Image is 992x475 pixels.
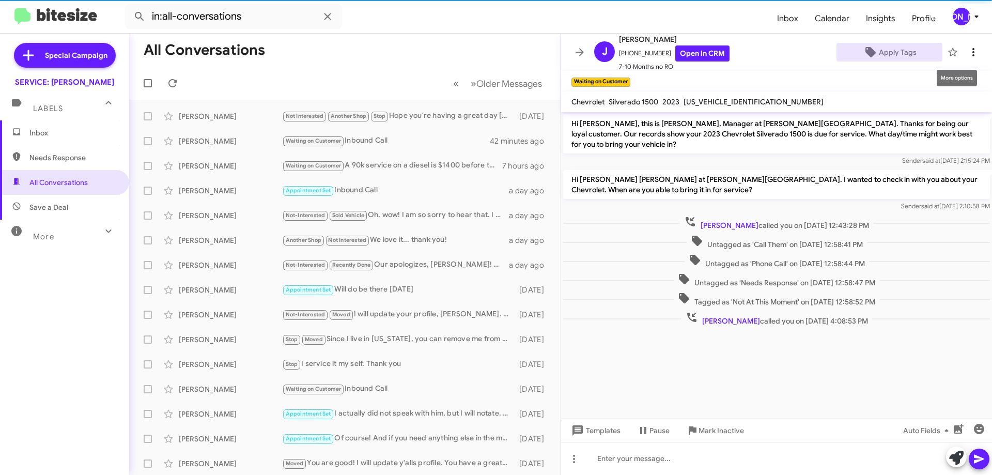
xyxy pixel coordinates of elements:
[305,336,323,343] span: Moved
[286,137,342,144] span: Waiting on Customer
[464,73,548,94] button: Next
[179,186,282,196] div: [PERSON_NAME]
[282,110,514,122] div: Hope you're having a great day [PERSON_NAME]. it's [PERSON_NAME] at [PERSON_NAME][GEOGRAPHIC_DATA...
[179,384,282,394] div: [PERSON_NAME]
[561,421,629,440] button: Templates
[286,212,326,219] span: Not-Interested
[684,97,824,106] span: [US_VEHICLE_IDENTIFICATION_NUMBER]
[286,187,331,194] span: Appointment Set
[903,421,953,440] span: Auto Fields
[29,177,88,188] span: All Conversations
[29,128,117,138] span: Inbox
[675,45,730,62] a: Open in CRM
[179,285,282,295] div: [PERSON_NAME]
[699,421,744,440] span: Mark Inactive
[944,8,981,25] button: [PERSON_NAME]
[609,97,658,106] span: Silverado 1500
[649,421,670,440] span: Pause
[286,311,326,318] span: Not-Interested
[902,157,990,164] span: Sender [DATE] 2:15:24 PM
[571,78,630,87] small: Waiting on Customer
[179,235,282,246] div: [PERSON_NAME]
[509,260,552,270] div: a day ago
[286,460,304,467] span: Moved
[282,309,514,320] div: I will update your profile, [PERSON_NAME]. Thank you and have a great rest of your day.
[179,111,282,121] div: [PERSON_NAME]
[179,310,282,320] div: [PERSON_NAME]
[514,409,552,419] div: [DATE]
[807,4,858,34] a: Calendar
[685,254,869,269] span: Untagged as 'Phone Call' on [DATE] 12:58:44 PM
[619,62,730,72] span: 7-10 Months no RO
[282,185,509,196] div: Inbound Call
[282,457,514,469] div: You are good! I will update y'alls profile. You have a great rest of your day and keep enjoying t...
[678,421,752,440] button: Mark Inactive
[282,209,509,221] div: Oh, wow! I am so sorry to hear that. I will update our system.
[179,334,282,345] div: [PERSON_NAME]
[509,210,552,221] div: a day ago
[282,160,502,172] div: A 90k service on a diesel is $1400 before tax. It includes: oil change, wiper blades, cabin & eng...
[286,386,342,392] span: Waiting on Customer
[332,311,350,318] span: Moved
[125,4,342,29] input: Search
[619,33,730,45] span: [PERSON_NAME]
[286,113,324,119] span: Not Interested
[514,384,552,394] div: [DATE]
[514,111,552,121] div: [DATE]
[514,458,552,469] div: [DATE]
[332,212,364,219] span: Sold Vehicle
[901,202,990,210] span: Sender [DATE] 2:10:58 PM
[33,232,54,241] span: More
[282,408,514,420] div: I actually did not speak with him, but I will notate. Thank you, [PERSON_NAME]. Have a great rest...
[29,202,68,212] span: Save a Deal
[619,45,730,62] span: [PHONE_NUMBER]
[453,77,459,90] span: «
[179,136,282,146] div: [PERSON_NAME]
[904,4,944,34] span: Profile
[674,292,879,307] span: Tagged as 'Not At This Moment' on [DATE] 12:58:52 PM
[953,8,970,25] div: [PERSON_NAME]
[282,234,509,246] div: We love it... thank you!
[674,273,879,288] span: Untagged as 'Needs Response' on [DATE] 12:58:47 PM
[447,73,465,94] button: Previous
[514,434,552,444] div: [DATE]
[471,77,476,90] span: »
[447,73,548,94] nav: Page navigation example
[681,311,872,326] span: called you on [DATE] 4:08:53 PM
[282,259,509,271] div: Our apologizes, [PERSON_NAME]! Our scheduling system glitched and unintendedly sent messages that...
[563,114,990,154] p: Hi [PERSON_NAME], this is [PERSON_NAME], Manager at [PERSON_NAME][GEOGRAPHIC_DATA]. Thanks for be...
[282,333,514,345] div: Since I live in [US_STATE], you can remove me from this list. The commute is a little far for an ...
[286,286,331,293] span: Appointment Set
[15,77,114,87] div: SERVICE: [PERSON_NAME]
[502,161,552,171] div: 7 hours ago
[179,409,282,419] div: [PERSON_NAME]
[286,262,326,268] span: Not-Interested
[921,202,939,210] span: said at
[662,97,679,106] span: 2023
[937,70,977,86] div: More options
[680,216,873,231] span: called you on [DATE] 12:43:28 PM
[179,359,282,370] div: [PERSON_NAME]
[514,334,552,345] div: [DATE]
[836,43,942,62] button: Apply Tags
[179,210,282,221] div: [PERSON_NAME]
[563,170,990,199] p: Hi [PERSON_NAME] [PERSON_NAME] at [PERSON_NAME][GEOGRAPHIC_DATA]. I wanted to check in with you a...
[514,285,552,295] div: [DATE]
[282,358,514,370] div: I service it my self. Thank you
[328,237,366,243] span: Not Interested
[769,4,807,34] a: Inbox
[14,43,116,68] a: Special Campaign
[179,161,282,171] div: [PERSON_NAME]
[879,43,917,62] span: Apply Tags
[286,237,321,243] span: Another Shop
[179,434,282,444] div: [PERSON_NAME]
[144,42,265,58] h1: All Conversations
[687,235,867,250] span: Untagged as 'Call Them' on [DATE] 12:58:41 PM
[922,157,940,164] span: said at
[490,136,552,146] div: 42 minutes ago
[476,78,542,89] span: Older Messages
[514,310,552,320] div: [DATE]
[282,284,514,296] div: Will do be there [DATE]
